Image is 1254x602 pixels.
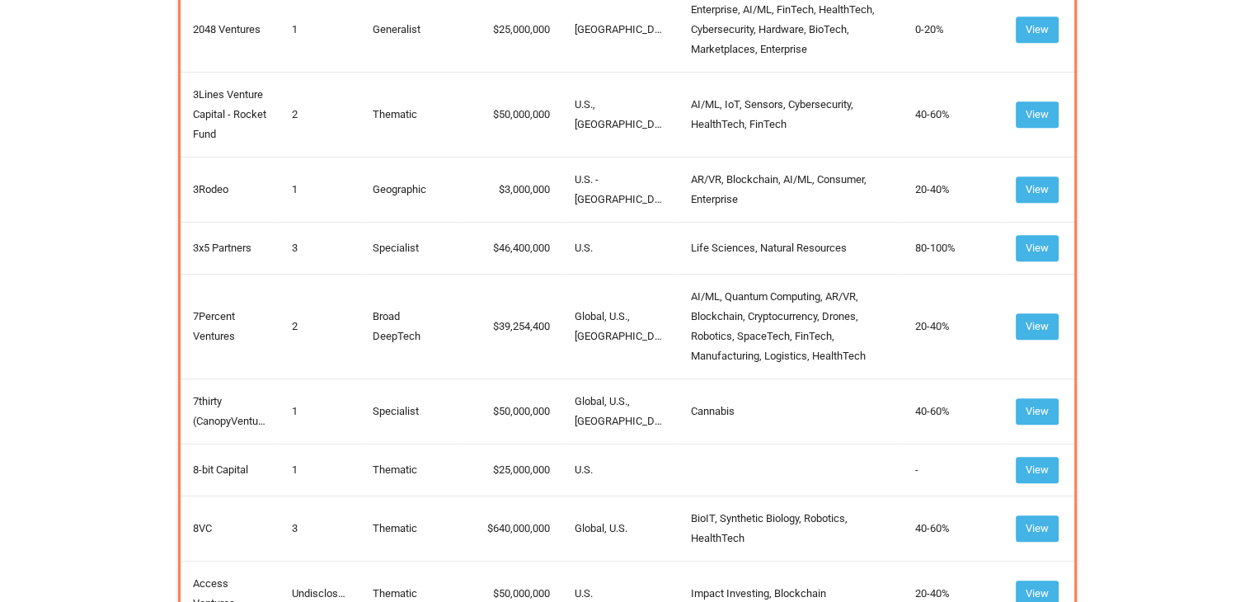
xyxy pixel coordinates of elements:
[562,444,679,496] td: U.S.
[1016,398,1059,425] button: View
[679,157,903,222] td: AR/VR, Blockchain, AI/ML, Consumer, Enterprise
[179,157,279,222] td: 3Rodeo
[461,274,561,379] td: 39,254,400
[179,72,279,157] td: 3Lines Venture Capital - Rocket Fund
[679,274,903,379] td: AI/ML, Quantum Computing, AR/VR, Blockchain, Cryptocurrency, Drones, Robotics, SpaceTech, FinTech...
[279,379,360,444] td: 1
[1016,313,1059,340] button: View
[1016,16,1059,43] button: View
[679,379,903,444] td: Cannabis
[279,72,360,157] td: 2
[461,157,561,222] td: 3,000,000
[279,274,360,379] td: 2
[1016,457,1059,483] button: View
[461,444,561,496] td: 25,000,000
[679,72,903,157] td: AI/ML, IoT, Sensors, Cybersecurity, HealthTech, FinTech
[1016,101,1059,128] button: View
[903,72,1003,157] td: 40-60%
[360,222,461,274] td: Specialist
[461,379,561,444] td: 50,000,000
[903,444,1003,496] td: -
[360,496,461,561] td: Thematic
[279,444,360,496] td: 1
[562,379,679,444] td: Global, U.S., [GEOGRAPHIC_DATA]
[179,444,279,496] td: 8-bit Capital
[1016,319,1059,332] a: View
[279,157,360,222] td: 1
[360,274,461,379] td: Broad DeepTech
[679,222,903,274] td: Life Sciences, Natural Resources
[461,222,561,274] td: 46,400,000
[903,222,1003,274] td: 80-100%
[279,222,360,274] td: 3
[179,496,279,561] td: 8VC
[903,379,1003,444] td: 40-60%
[679,496,903,561] td: BioIT, Synthetic Biology, Robotics, HealthTech
[360,157,461,222] td: Geographic
[461,72,561,157] td: 50,000,000
[903,274,1003,379] td: 20-40%
[279,496,360,561] td: 3
[461,496,561,561] td: 640,000,000
[903,496,1003,561] td: 40-60%
[360,444,461,496] td: Thematic
[562,274,679,379] td: Global, U.S., [GEOGRAPHIC_DATA]
[179,379,279,444] td: 7thirty (CanopyVentures)
[1016,515,1059,542] button: View
[562,157,679,222] td: U.S. - [GEOGRAPHIC_DATA]
[903,157,1003,222] td: 20-40%
[1016,241,1059,253] a: View
[562,222,679,274] td: U.S.
[1016,404,1059,416] a: View
[360,72,461,157] td: Thematic
[1016,182,1059,195] a: View
[360,379,461,444] td: Specialist
[1016,463,1059,475] a: View
[562,72,679,157] td: U.S., [GEOGRAPHIC_DATA]
[1016,521,1059,534] a: View
[1016,176,1059,203] button: View
[1016,107,1059,120] a: View
[179,274,279,379] td: 7Percent Ventures
[1016,22,1059,35] a: View
[1016,586,1059,599] a: View
[562,496,679,561] td: Global, U.S.
[179,222,279,274] td: 3x5 Partners
[1016,235,1059,261] button: View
